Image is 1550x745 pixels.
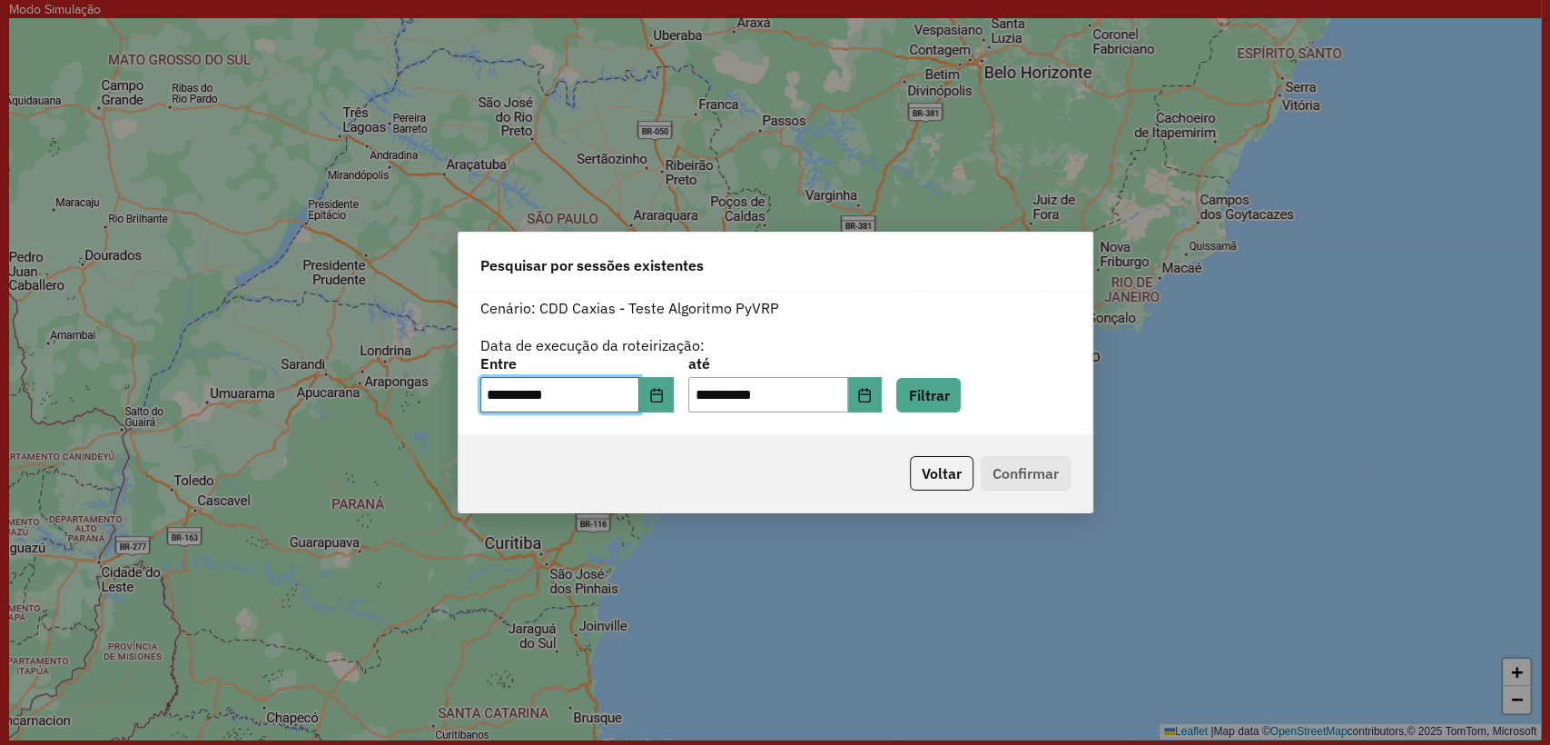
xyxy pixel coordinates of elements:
[480,254,704,276] span: Pesquisar por sessões existentes
[896,378,961,412] button: Filtrar
[688,353,882,374] label: até
[910,456,973,491] button: Voltar
[480,334,705,356] label: Data de execução da roteirização:
[639,377,674,413] button: Choose Date
[480,297,779,319] label: Cenário: CDD Caxias - Teste Algoritmo PyVRP
[480,353,674,374] label: Entre
[848,377,883,413] button: Choose Date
